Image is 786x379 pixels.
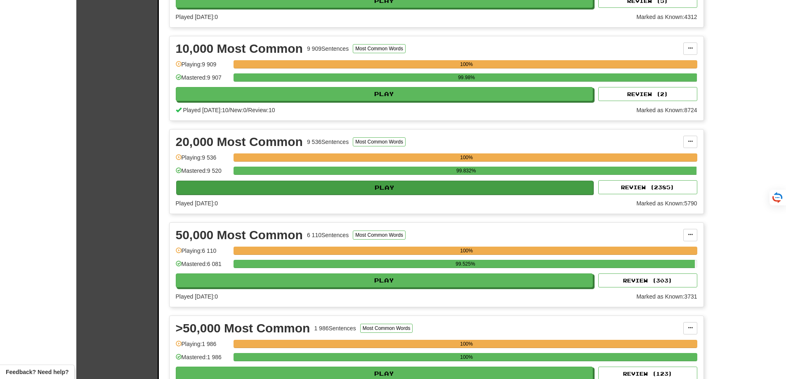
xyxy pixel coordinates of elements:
button: Most Common Words [353,44,406,53]
div: 20,000 Most Common [176,136,303,148]
div: Marked as Known: 5790 [636,199,697,207]
span: New: 0 [230,107,247,113]
div: 10,000 Most Common [176,42,303,55]
div: Mastered: 9 907 [176,73,229,87]
button: Play [176,273,593,287]
div: Marked as Known: 3731 [636,292,697,301]
div: 9 536 Sentences [307,138,349,146]
button: Review (303) [598,273,697,287]
span: Played [DATE]: 0 [176,293,218,300]
div: Mastered: 9 520 [176,167,229,180]
div: Mastered: 6 081 [176,260,229,273]
div: 100% [236,353,697,361]
div: Playing: 6 110 [176,247,229,260]
button: Review (2) [598,87,697,101]
span: Played [DATE]: 0 [176,200,218,207]
span: / [246,107,248,113]
div: 99.832% [236,167,696,175]
div: 6 110 Sentences [307,231,349,239]
span: Review: 10 [248,107,275,113]
div: Mastered: 1 986 [176,353,229,367]
div: Marked as Known: 8724 [636,106,697,114]
div: 9 909 Sentences [307,45,349,53]
div: >50,000 Most Common [176,322,310,334]
div: 100% [236,153,697,162]
button: Most Common Words [353,137,406,146]
div: Playing: 9 536 [176,153,229,167]
div: 99.98% [236,73,697,82]
button: Most Common Words [360,324,413,333]
button: Most Common Words [353,231,406,240]
button: Review (2385) [598,180,697,194]
span: Played [DATE]: 0 [176,14,218,20]
button: Play [176,181,594,195]
div: Playing: 9 909 [176,60,229,74]
span: Played [DATE]: 10 [183,107,228,113]
div: 100% [236,60,697,68]
div: 100% [236,247,697,255]
span: / [229,107,230,113]
div: 100% [236,340,697,348]
div: 99.525% [236,260,695,268]
div: Marked as Known: 4312 [636,13,697,21]
div: Playing: 1 986 [176,340,229,353]
div: 1 986 Sentences [314,324,356,332]
div: 50,000 Most Common [176,229,303,241]
button: Play [176,87,593,101]
span: Open feedback widget [6,368,68,376]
